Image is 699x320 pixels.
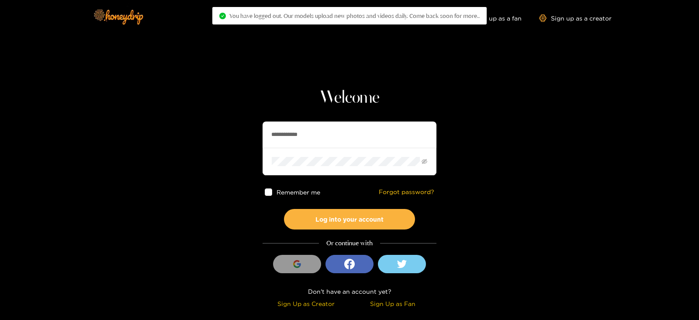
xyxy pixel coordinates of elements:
a: Sign up as a creator [539,14,612,22]
div: Sign Up as Creator [265,299,347,309]
h1: Welcome [263,87,436,108]
span: eye-invisible [422,159,427,164]
button: Log into your account [284,209,415,230]
div: Or continue with [263,238,436,248]
a: Forgot password? [379,188,434,196]
div: Sign Up as Fan [352,299,434,309]
div: Don't have an account yet? [263,286,436,296]
span: Remember me [277,189,320,195]
span: You have logged out. Our models upload new photos and videos daily. Come back soon for more.. [229,12,480,19]
span: check-circle [219,13,226,19]
a: Sign up as a fan [462,14,522,22]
